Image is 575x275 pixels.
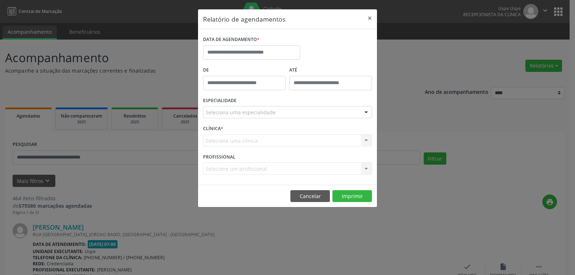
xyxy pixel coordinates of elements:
button: Imprimir [332,190,372,202]
label: CLÍNICA [203,123,223,134]
label: ESPECIALIDADE [203,95,236,106]
label: ATÉ [289,65,372,76]
span: Seleciona uma especialidade [206,109,276,116]
h5: Relatório de agendamentos [203,14,285,24]
label: PROFISSIONAL [203,151,235,162]
label: DATA DE AGENDAMENTO [203,34,259,45]
button: Cancelar [290,190,330,202]
button: Close [363,9,377,27]
label: De [203,65,286,76]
